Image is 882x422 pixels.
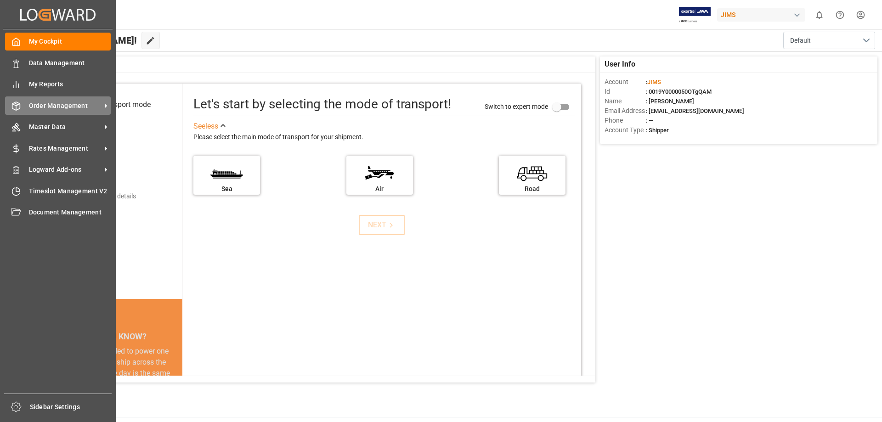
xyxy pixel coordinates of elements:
a: My Cockpit [5,33,111,51]
span: Document Management [29,208,111,217]
span: Default [790,36,811,45]
span: : 0019Y0000050OTgQAM [646,88,712,95]
a: Data Management [5,54,111,72]
span: : [646,79,661,85]
div: The energy needed to power one large container ship across the ocean in a single day is the same ... [61,346,171,412]
span: JIMS [647,79,661,85]
div: Road [503,184,561,194]
div: Air [351,184,408,194]
span: : — [646,117,653,124]
span: Email Address [605,106,646,116]
span: Phone [605,116,646,125]
span: : [EMAIL_ADDRESS][DOMAIN_NAME] [646,107,744,114]
span: User Info [605,59,635,70]
span: Account [605,77,646,87]
span: Master Data [29,122,102,132]
img: Exertis%20JAM%20-%20Email%20Logo.jpg_1722504956.jpg [679,7,711,23]
span: Account Type [605,125,646,135]
div: See less [193,121,218,132]
span: Switch to expert mode [485,102,548,110]
div: Let's start by selecting the mode of transport! [193,95,451,114]
span: Timeslot Management V2 [29,186,111,196]
span: Hello [PERSON_NAME]! [38,32,137,49]
button: Help Center [830,5,850,25]
span: Name [605,96,646,106]
span: My Reports [29,79,111,89]
span: Data Management [29,58,111,68]
span: Sidebar Settings [30,402,112,412]
div: DID YOU KNOW? [50,326,182,346]
button: open menu [783,32,875,49]
div: Please select the main mode of transport for your shipment. [193,132,575,143]
span: : [PERSON_NAME] [646,98,694,105]
div: JIMS [717,8,805,22]
span: Order Management [29,101,102,111]
span: Logward Add-ons [29,165,102,174]
div: Sea [198,184,255,194]
button: NEXT [359,215,405,235]
span: Rates Management [29,144,102,153]
span: Id [605,87,646,96]
div: NEXT [368,219,396,231]
button: JIMS [717,6,809,23]
a: Timeslot Management V2 [5,182,111,200]
button: show 0 new notifications [809,5,830,25]
span: : Shipper [646,127,669,134]
span: My Cockpit [29,37,111,46]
